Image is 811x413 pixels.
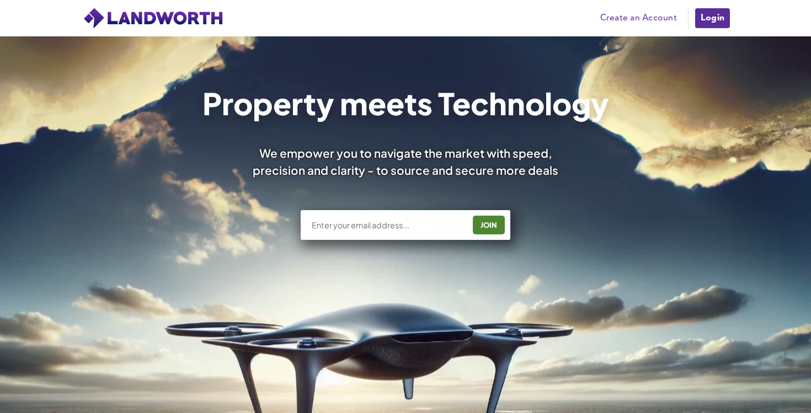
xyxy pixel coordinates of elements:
[595,10,682,26] a: Create an Account
[202,88,609,118] h1: Property meets Technology
[473,216,505,234] button: JOIN
[476,216,501,234] div: JOIN
[238,144,573,179] div: We empower you to navigate the market with speed, precision and clarity - to source and secure mo...
[311,219,465,230] input: Enter your email address...
[694,7,731,29] a: Login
